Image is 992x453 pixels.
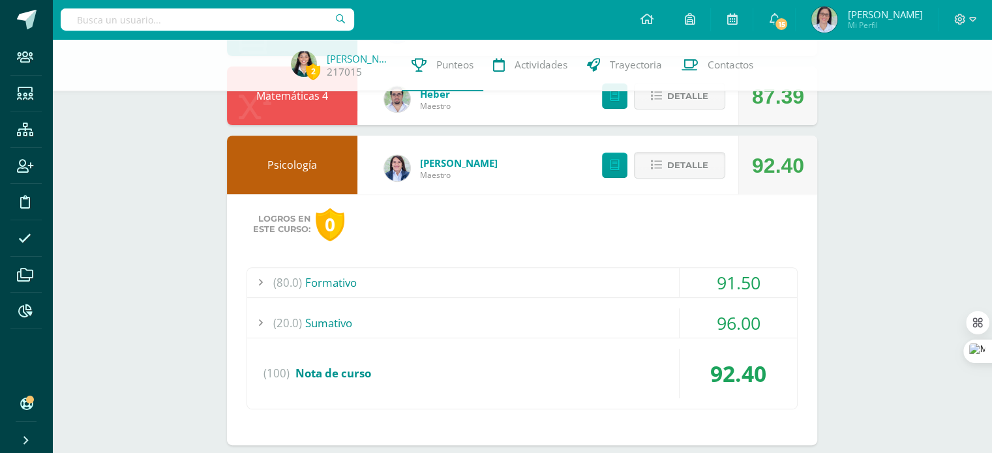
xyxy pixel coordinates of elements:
div: 96.00 [680,308,797,338]
div: Sumativo [247,308,797,338]
button: Detalle [634,83,725,110]
img: 65f5ad2135174e629501159bff54d22a.png [811,7,837,33]
div: 87.39 [752,67,804,126]
span: Contactos [708,58,753,72]
span: [PERSON_NAME] [847,8,922,21]
span: 15 [774,17,789,31]
input: Busca un usuario... [61,8,354,31]
span: (20.0) [273,308,302,338]
span: Mi Perfil [847,20,922,31]
span: (100) [263,349,290,398]
div: 91.50 [680,268,797,297]
img: 850e85adf1f9d6f0507dff7766d5b93b.png [291,51,317,77]
span: Punteos [436,58,473,72]
a: Actividades [483,39,577,91]
a: Heber [420,87,451,100]
div: Psicología [227,136,357,194]
span: Nota de curso [295,366,371,381]
span: Maestro [420,100,451,111]
a: Trayectoria [577,39,672,91]
div: Matemáticas 4 [227,66,357,125]
a: [PERSON_NAME] [420,156,498,169]
a: Contactos [672,39,763,91]
a: Psicología [267,158,317,172]
img: 00229b7027b55c487e096d516d4a36c4.png [384,86,410,112]
a: Punteos [402,39,483,91]
a: 217015 [327,65,362,79]
div: 92.40 [752,136,804,195]
a: [PERSON_NAME] [327,52,392,65]
span: 2 [306,63,320,80]
div: Formativo [247,268,797,297]
div: 92.40 [680,349,797,398]
span: Logros en este curso: [253,214,310,235]
span: Actividades [515,58,567,72]
span: Detalle [667,84,708,108]
span: Maestro [420,169,498,181]
img: 101204560ce1c1800cde82bcd5e5712f.png [384,155,410,181]
span: Trayectoria [610,58,662,72]
button: Detalle [634,152,725,179]
span: (80.0) [273,268,302,297]
a: Matemáticas 4 [256,89,328,103]
span: Detalle [667,153,708,177]
div: 0 [316,208,344,241]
